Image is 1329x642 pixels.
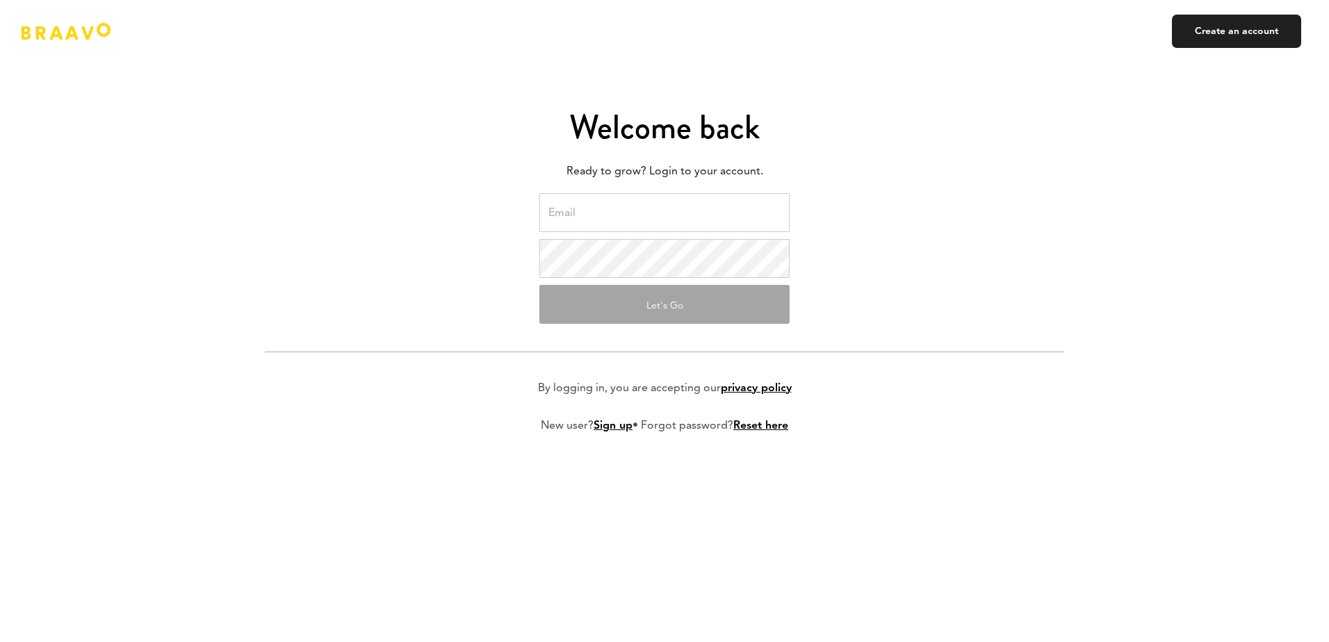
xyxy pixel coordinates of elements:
a: Sign up [594,420,633,431]
button: Let's Go [539,285,790,324]
span: Welcome back [569,104,760,151]
p: New user? • Forgot password? [541,418,788,434]
input: Email [539,193,790,232]
a: Reset here [733,420,788,431]
a: Create an account [1172,15,1301,48]
p: By logging in, you are accepting our [538,380,792,397]
a: privacy policy [721,383,792,394]
p: Ready to grow? Login to your account. [265,161,1064,182]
